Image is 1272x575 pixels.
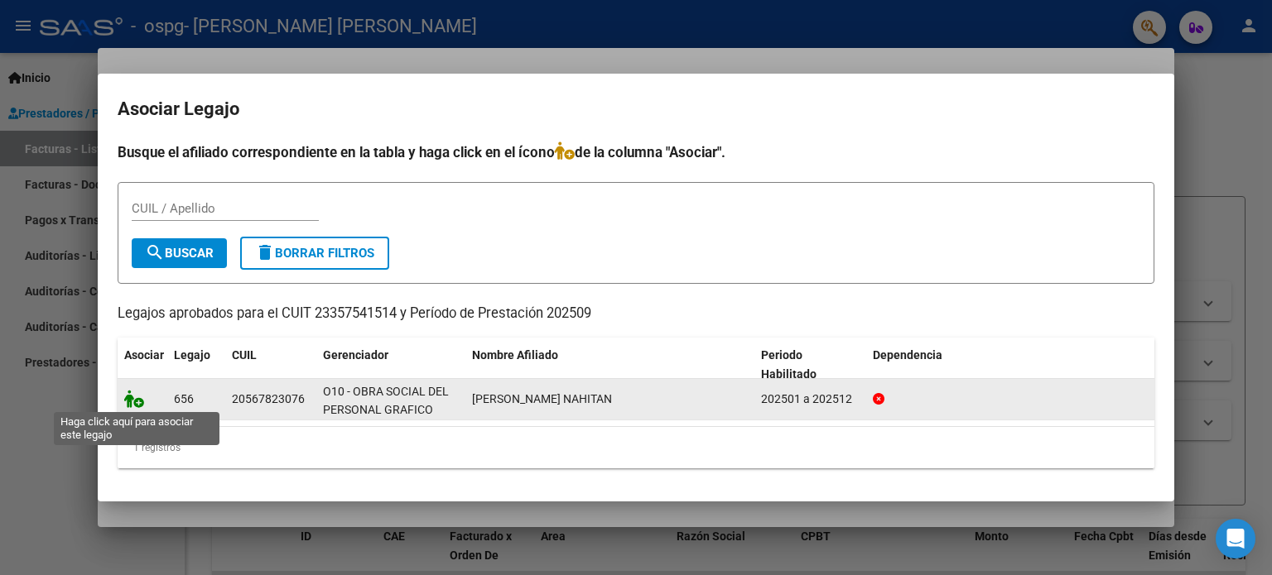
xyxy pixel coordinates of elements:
[472,348,558,362] span: Nombre Afiliado
[118,304,1154,324] p: Legajos aprobados para el CUIT 23357541514 y Período de Prestación 202509
[232,348,257,362] span: CUIL
[866,338,1155,392] datatable-header-cell: Dependencia
[118,141,1154,163] h4: Busque el afiliado correspondiente en la tabla y haga click en el ícono de la columna "Asociar".
[465,338,754,392] datatable-header-cell: Nombre Afiliado
[118,338,167,392] datatable-header-cell: Asociar
[145,246,214,261] span: Buscar
[118,427,1154,468] div: 1 registros
[174,348,210,362] span: Legajo
[240,237,389,270] button: Borrar Filtros
[323,348,388,362] span: Gerenciador
[145,242,165,262] mat-icon: search
[232,390,305,409] div: 20567823076
[1216,519,1255,558] div: Open Intercom Messenger
[761,390,860,409] div: 202501 a 202512
[472,392,612,405] span: ARCE NAHITAN
[225,338,316,392] datatable-header-cell: CUIL
[316,338,465,392] datatable-header-cell: Gerenciador
[323,385,449,417] span: O10 - OBRA SOCIAL DEL PERSONAL GRAFICO
[761,348,817,381] span: Periodo Habilitado
[255,246,374,261] span: Borrar Filtros
[754,338,866,392] datatable-header-cell: Periodo Habilitado
[132,238,227,268] button: Buscar
[118,93,1154,125] h2: Asociar Legajo
[174,392,194,405] span: 656
[124,348,164,362] span: Asociar
[873,348,942,362] span: Dependencia
[255,242,275,262] mat-icon: delete
[167,338,225,392] datatable-header-cell: Legajo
